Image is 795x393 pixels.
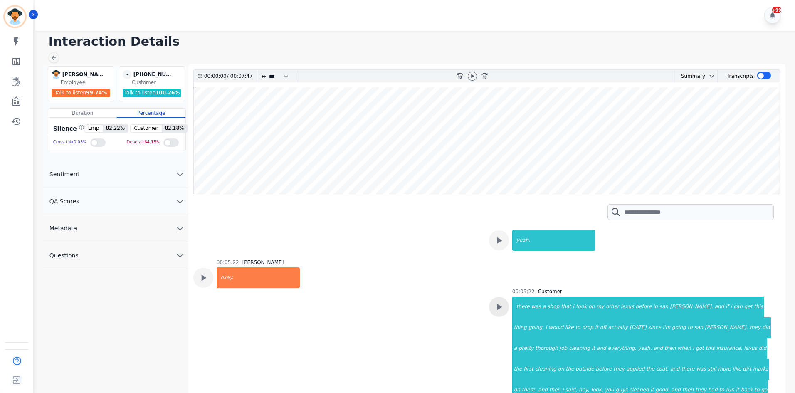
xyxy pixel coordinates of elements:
[156,90,180,96] span: 100.26 %
[43,224,84,232] span: Metadata
[716,338,743,359] div: insurance,
[692,338,695,359] div: i
[546,297,560,317] div: shop
[175,223,185,233] svg: chevron down
[175,196,185,206] svg: chevron down
[133,70,175,79] div: [PHONE_NUMBER]
[512,288,535,295] div: 00:05:22
[204,70,227,82] div: 00:00:00
[62,70,104,79] div: [PERSON_NAME]
[671,317,687,338] div: going
[695,359,706,380] div: was
[575,317,581,338] div: to
[772,7,781,13] div: +99
[538,288,562,295] div: Customer
[664,338,676,359] div: then
[53,136,87,148] div: Cross talk 0.03 %
[733,297,743,317] div: can
[513,359,523,380] div: the
[131,125,161,132] span: Customer
[43,197,86,205] span: QA Scores
[204,70,255,82] div: /
[217,267,300,288] div: okay.
[588,297,595,317] div: on
[687,317,694,338] div: to
[652,338,664,359] div: and
[513,297,531,317] div: there
[730,297,733,317] div: i
[595,359,613,380] div: before
[599,317,607,338] div: off
[659,297,669,317] div: san
[43,161,188,188] button: Sentiment chevron down
[43,251,85,260] span: Questions
[612,359,625,380] div: they
[595,297,605,317] div: my
[103,125,128,132] span: 82.22 %
[607,338,637,359] div: everything.
[635,297,652,317] div: before
[242,259,284,266] div: [PERSON_NAME]
[695,338,705,359] div: got
[513,317,528,338] div: thing
[662,317,671,338] div: i'm
[705,338,716,359] div: this
[605,297,620,317] div: other
[596,338,607,359] div: and
[545,317,548,338] div: i
[732,359,742,380] div: like
[647,317,662,338] div: since
[117,109,185,118] div: Percentage
[676,338,691,359] div: when
[753,297,764,317] div: this
[705,73,715,79] button: chevron down
[694,317,704,338] div: san
[528,317,545,338] div: going,
[123,89,182,97] div: Talk to listen
[52,124,84,133] div: Silence
[680,359,695,380] div: there
[629,317,647,338] div: [DATE]
[620,297,635,317] div: lexus
[542,297,546,317] div: a
[717,359,732,380] div: more
[43,215,188,242] button: Metadata chevron down
[743,297,753,317] div: get
[581,317,594,338] div: drop
[704,317,749,338] div: [PERSON_NAME].
[132,79,183,86] div: Customer
[761,317,771,338] div: did
[674,70,705,82] div: Summary
[572,297,575,317] div: i
[52,89,111,97] div: Talk to listen
[709,73,715,79] svg: chevron down
[518,338,534,359] div: pretty
[548,317,564,338] div: would
[557,359,565,380] div: on
[655,359,669,380] div: coat.
[725,297,730,317] div: if
[43,242,188,269] button: Questions chevron down
[594,317,599,338] div: it
[175,169,185,179] svg: chevron down
[513,338,518,359] div: a
[43,170,86,178] span: Sentiment
[637,338,652,359] div: yeah.
[61,79,112,86] div: Employee
[175,250,185,260] svg: chevron down
[534,338,559,359] div: thorough
[5,7,25,27] img: Bordered avatar
[559,338,568,359] div: job
[127,136,160,148] div: Dead air 64.15 %
[49,34,787,49] h1: Interaction Details
[669,359,681,380] div: and
[714,297,725,317] div: and
[742,359,752,380] div: dirt
[568,338,591,359] div: cleaning
[86,90,107,96] span: 99.74 %
[217,259,239,266] div: 00:05:22
[727,70,754,82] div: Transcripts
[607,317,629,338] div: actually
[707,359,717,380] div: still
[575,297,588,317] div: took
